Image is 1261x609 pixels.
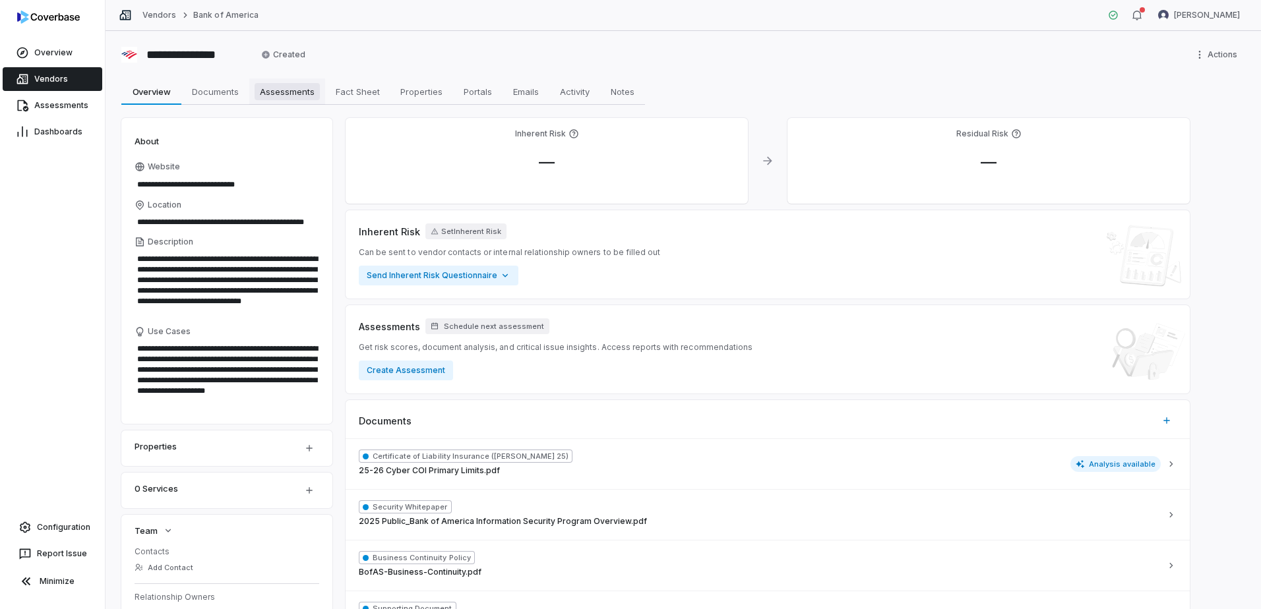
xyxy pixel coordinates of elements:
a: Vendors [3,67,102,91]
span: Location [148,200,181,210]
span: Security Whitepaper [359,500,452,513]
span: Can be sent to vendor contacts or internal relationship owners to be filled out [359,247,660,258]
span: Schedule next assessment [444,322,544,332]
button: Report Issue [5,542,100,565]
button: Team [131,519,177,542]
span: Description [148,237,193,247]
span: Assessments [359,320,420,333]
a: Bank of America [193,10,259,20]
span: Assessments [34,100,88,111]
span: Team [135,525,158,536]
button: More actions [1190,45,1245,65]
button: Certificate of Liability Insurance ([PERSON_NAME] 25)25-26 Cyber COI Primary Limits.pdfAnalysis a... [346,439,1190,489]
span: Website [148,161,180,172]
button: Send Inherent Risk Questionnaire [359,266,518,285]
button: Kourtney Shields avatar[PERSON_NAME] [1150,5,1248,25]
button: Add Contact [131,556,197,579]
a: Configuration [5,515,100,539]
span: Report Issue [37,548,87,559]
a: Vendors [142,10,176,20]
textarea: Description [135,250,319,321]
span: Configuration [37,522,90,533]
textarea: Use Cases [135,339,319,411]
a: Overview [3,41,102,65]
span: Certificate of Liability Insurance ([PERSON_NAME] 25) [359,449,572,463]
span: 2025 Public_Bank of America Information Security Program Overview.pdf [359,516,647,527]
span: Emails [508,83,544,100]
span: Business Continuity Policy [359,551,475,564]
span: Get risk scores, document analysis, and critical issue insights. Access reports with recommendations [359,342,753,353]
span: Portals [458,83,497,100]
span: Minimize [40,576,75,587]
button: Create Assessment [359,361,453,380]
span: Documents [359,414,412,428]
img: Kourtney Shields avatar [1158,10,1169,20]
span: BofAS-Business-Continuity.pdf [359,567,481,577]
span: Dashboards [34,127,82,137]
input: Website [135,175,297,194]
a: Assessments [3,94,102,117]
dt: Contacts [135,546,319,557]
dt: Relationship Owners [135,592,319,602]
span: Overview [127,83,176,100]
button: Business Continuity PolicyBofAS-Business-Continuity.pdf [346,540,1190,591]
a: Dashboards [3,120,102,144]
span: Assessments [255,83,320,100]
span: Use Cases [148,326,191,337]
span: Inherent Risk [359,225,420,239]
span: Overview [34,47,73,58]
span: — [970,152,1007,171]
span: Vendors [34,74,68,84]
span: Analysis available [1070,456,1161,472]
span: — [528,152,565,171]
h4: Residual Risk [956,129,1008,139]
span: [PERSON_NAME] [1174,10,1240,20]
input: Location [135,213,319,231]
span: 25-26 Cyber COI Primary Limits.pdf [359,465,500,476]
span: Activity [555,83,595,100]
span: About [135,135,159,147]
span: Documents [187,83,244,100]
span: Fact Sheet [330,83,385,100]
span: Created [261,49,305,60]
button: SetInherent Risk [425,223,507,239]
button: Security Whitepaper2025 Public_Bank of America Information Security Program Overview.pdf [346,489,1190,540]
button: Schedule next assessment [425,318,549,334]
span: Properties [395,83,448,100]
button: Minimize [5,568,100,594]
img: logo-D7KZi-bG.svg [17,11,80,24]
span: Notes [605,83,640,100]
h4: Inherent Risk [515,129,566,139]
